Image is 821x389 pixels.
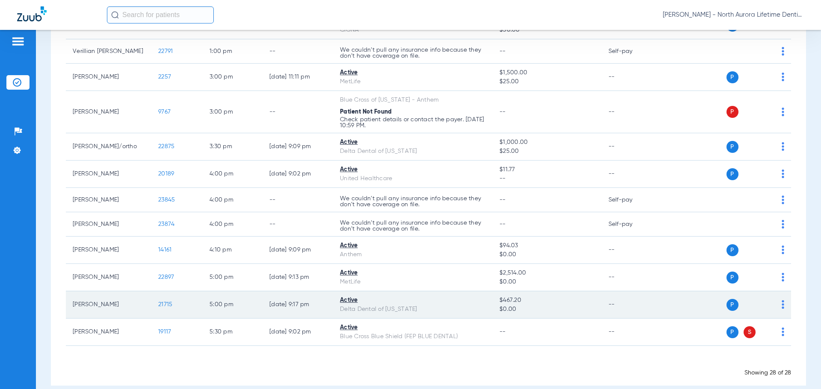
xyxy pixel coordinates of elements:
span: [PERSON_NAME] - North Aurora Lifetime Dentistry [663,11,804,19]
td: [DATE] 9:02 PM [263,319,333,346]
span: S [744,326,756,338]
span: P [726,168,738,180]
span: -- [499,174,594,183]
img: hamburger-icon [11,36,25,47]
span: -- [499,197,506,203]
span: Patient Not Found [340,109,392,115]
span: $94.03 [499,241,594,250]
div: Blue Cross of [US_STATE] - Anthem [340,96,486,105]
div: Active [340,68,486,77]
span: P [726,299,738,311]
span: $25.00 [499,77,594,86]
span: $0.00 [499,278,594,287]
img: group-dot-blue.svg [782,246,784,254]
span: $1,000.00 [499,138,594,147]
div: Active [340,241,486,250]
span: -- [499,109,506,115]
span: 22897 [158,274,174,280]
td: Self-pay [602,188,659,212]
div: Blue Cross Blue Shield (FEP BLUE DENTAL) [340,332,486,341]
td: [PERSON_NAME] [66,237,151,264]
td: [DATE] 9:17 PM [263,291,333,319]
td: 3:00 PM [203,91,263,133]
span: -- [499,221,506,227]
td: -- [602,237,659,264]
td: 1:00 PM [203,39,263,64]
img: group-dot-blue.svg [782,142,784,151]
span: $0.00 [499,305,594,314]
span: 22875 [158,143,174,149]
span: P [726,141,738,153]
td: [PERSON_NAME]/ortho [66,133,151,161]
span: P [726,272,738,284]
input: Search for patients [107,6,214,23]
td: [PERSON_NAME] [66,264,151,291]
p: Check patient details or contact the payer. [DATE] 10:59 PM. [340,117,486,129]
img: group-dot-blue.svg [782,328,784,336]
td: -- [263,39,333,64]
span: $11.77 [499,165,594,174]
span: 2257 [158,74,171,80]
td: [PERSON_NAME] [66,319,151,346]
span: 14161 [158,247,171,253]
td: 4:00 PM [203,188,263,212]
td: -- [602,291,659,319]
p: We couldn’t pull any insurance info because they don’t have coverage on file. [340,196,486,208]
div: Active [340,269,486,278]
span: P [726,244,738,256]
span: P [726,106,738,118]
span: 19117 [158,329,171,335]
span: $467.20 [499,296,594,305]
span: $0.00 [499,250,594,259]
div: United Healthcare [340,174,486,183]
td: -- [602,91,659,133]
td: 4:10 PM [203,237,263,264]
div: Active [340,323,486,332]
div: Active [340,165,486,174]
span: 21715 [158,301,172,307]
td: [PERSON_NAME] [66,291,151,319]
td: [PERSON_NAME] [66,91,151,133]
td: 4:00 PM [203,161,263,188]
img: group-dot-blue.svg [782,220,784,228]
td: [PERSON_NAME] [66,161,151,188]
td: Verillian [PERSON_NAME] [66,39,151,64]
div: MetLife [340,278,486,287]
span: P [726,71,738,83]
span: -- [499,329,506,335]
div: Anthem [340,250,486,259]
td: [DATE] 9:02 PM [263,161,333,188]
div: Delta Dental of [US_STATE] [340,305,486,314]
span: 23874 [158,221,174,227]
p: We couldn’t pull any insurance info because they don’t have coverage on file. [340,47,486,59]
span: $50.00 [499,26,594,35]
td: [PERSON_NAME] [66,64,151,91]
td: -- [263,188,333,212]
div: MetLife [340,77,486,86]
td: 5:00 PM [203,264,263,291]
td: -- [602,319,659,346]
td: [DATE] 9:13 PM [263,264,333,291]
img: Search Icon [111,11,119,19]
td: 5:30 PM [203,319,263,346]
span: P [726,326,738,338]
span: 22791 [158,48,173,54]
td: -- [263,212,333,237]
td: [PERSON_NAME] [66,212,151,237]
img: group-dot-blue.svg [782,73,784,81]
td: 5:00 PM [203,291,263,319]
img: group-dot-blue.svg [782,196,784,204]
td: -- [602,64,659,91]
td: -- [263,91,333,133]
img: group-dot-blue.svg [782,170,784,178]
span: Showing 28 of 28 [744,370,791,376]
td: -- [602,133,659,161]
div: Active [340,296,486,305]
img: group-dot-blue.svg [782,273,784,281]
td: -- [602,264,659,291]
span: -- [499,48,506,54]
p: We couldn’t pull any insurance info because they don’t have coverage on file. [340,220,486,232]
img: group-dot-blue.svg [782,108,784,116]
img: group-dot-blue.svg [782,47,784,56]
img: Zuub Logo [17,6,47,21]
